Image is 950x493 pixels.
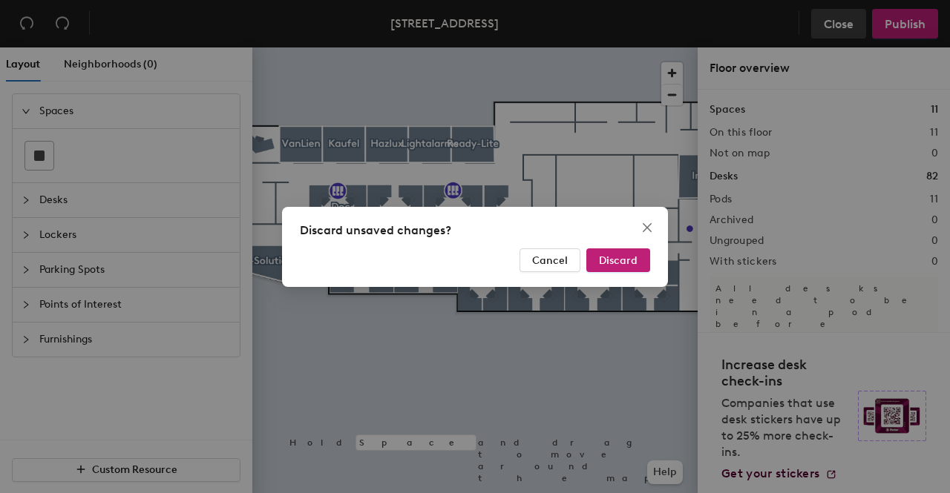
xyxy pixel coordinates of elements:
[520,248,580,272] button: Cancel
[635,216,659,239] button: Close
[586,248,650,272] button: Discard
[635,222,659,234] span: Close
[300,222,650,239] div: Discard unsaved changes?
[532,254,568,266] span: Cancel
[599,254,638,266] span: Discard
[641,222,653,234] span: close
